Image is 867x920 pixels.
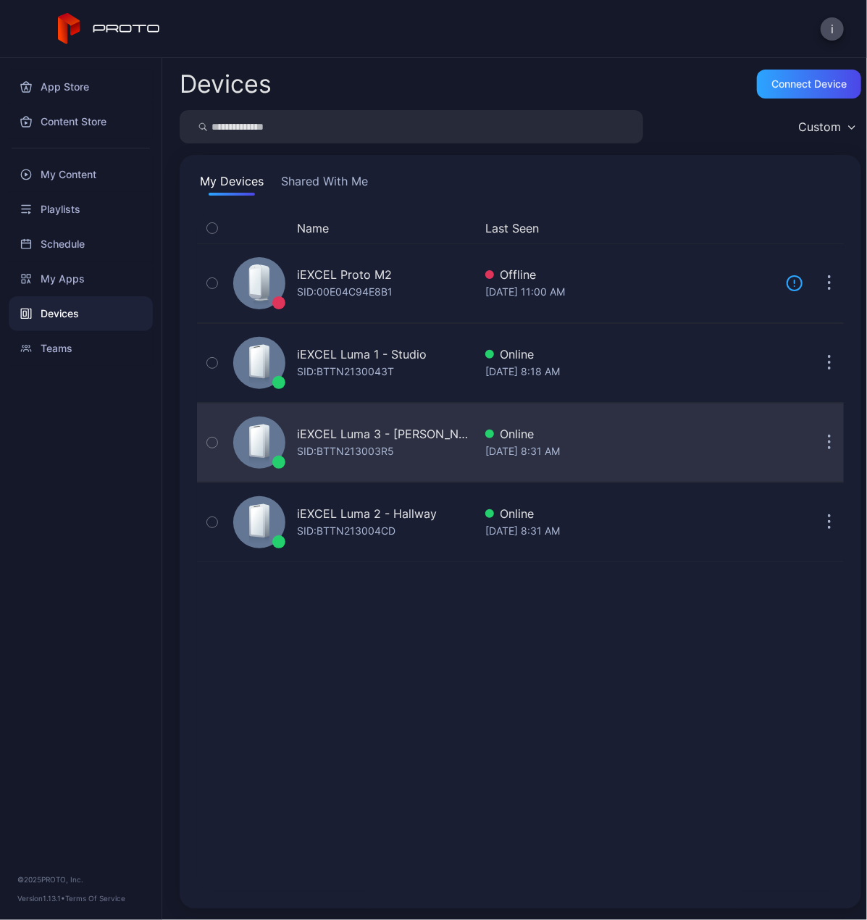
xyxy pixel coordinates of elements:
[780,219,797,237] div: Update Device
[757,70,861,99] button: Connect device
[17,874,144,885] div: © 2025 PROTO, Inc.
[17,894,65,903] span: Version 1.13.1 •
[9,192,153,227] a: Playlists
[798,120,841,134] div: Custom
[180,71,272,97] h2: Devices
[297,443,394,460] div: SID: BTTN213003R5
[278,172,371,196] button: Shared With Me
[791,110,861,143] button: Custom
[65,894,125,903] a: Terms Of Service
[9,104,153,139] a: Content Store
[297,505,437,522] div: iEXCEL Luma 2 - Hallway
[297,363,394,380] div: SID: BTTN2130043T
[9,331,153,366] a: Teams
[9,296,153,331] a: Devices
[297,425,474,443] div: iEXCEL Luma 3 - [PERSON_NAME]
[485,443,774,460] div: [DATE] 8:31 AM
[485,283,774,301] div: [DATE] 11:00 AM
[485,346,774,363] div: Online
[821,17,844,41] button: i
[9,70,153,104] a: App Store
[297,266,392,283] div: iEXCEL Proto M2
[485,505,774,522] div: Online
[815,219,844,237] div: Options
[485,219,768,237] button: Last Seen
[485,425,774,443] div: Online
[485,363,774,380] div: [DATE] 8:18 AM
[297,522,395,540] div: SID: BTTN213004CD
[297,283,393,301] div: SID: 00E04C94E8B1
[297,219,329,237] button: Name
[485,266,774,283] div: Offline
[771,78,847,90] div: Connect device
[9,262,153,296] a: My Apps
[197,172,267,196] button: My Devices
[9,227,153,262] a: Schedule
[297,346,427,363] div: iEXCEL Luma 1 - Studio
[9,157,153,192] a: My Content
[485,522,774,540] div: [DATE] 8:31 AM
